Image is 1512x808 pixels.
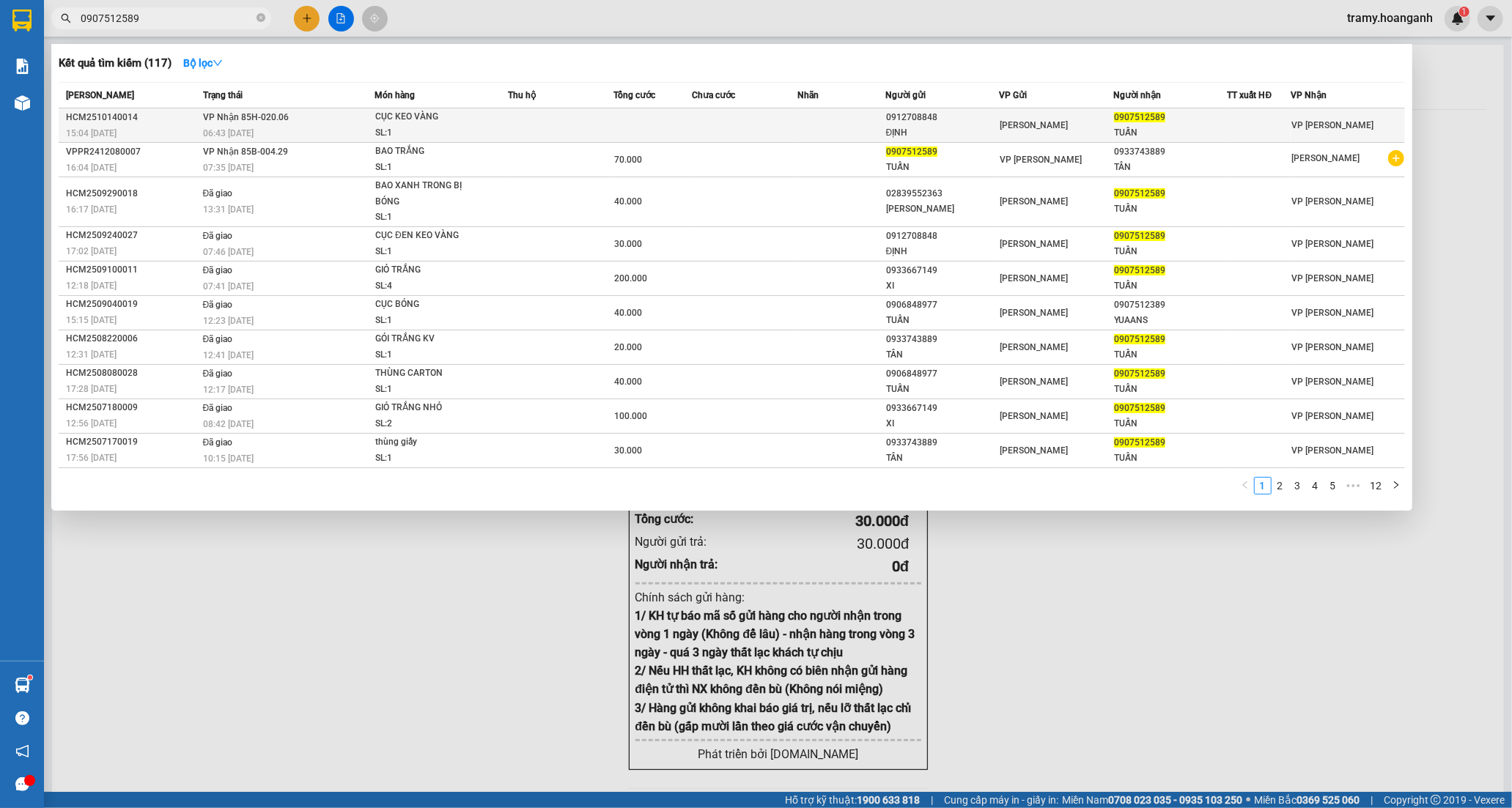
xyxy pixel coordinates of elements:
[1228,90,1272,100] span: TT xuất HĐ
[1236,477,1254,494] li: Previous Page
[1114,265,1165,275] span: 0907512589
[1272,478,1288,494] a: 2
[140,63,258,84] div: 0787337272
[203,453,254,464] span: 10:15 [DATE]
[375,125,485,141] div: SL: 1
[614,196,642,207] span: 40.000
[1342,477,1365,494] li: Next 5 Pages
[614,273,647,283] span: 200.000
[203,419,254,429] span: 08:42 [DATE]
[886,125,999,141] div: ĐỊNH
[12,48,130,65] div: HUY
[213,58,223,68] span: down
[1000,445,1068,456] span: [PERSON_NAME]
[886,416,999,431] div: XI
[203,204,254,215] span: 13:31 [DATE]
[203,247,254,257] span: 07:46 [DATE]
[1000,155,1082,165] span: VP [PERSON_NAME]
[613,90,655,100] span: Tổng cước
[203,350,254,360] span: 12:41 [DATE]
[375,278,485,294] div: SL: 4
[66,331,199,346] div: HCM2508220006
[66,110,199,125] div: HCM2510140014
[1114,437,1165,448] span: 0907512589
[203,231,233,241] span: Đã giao
[66,246,117,256] span: 17:02 [DATE]
[1114,347,1227,363] div: TUẤN
[1324,477,1342,494] li: 5
[1114,297,1227,313] div: 0907512389
[614,308,642,318] span: 40.000
[61,13,71,23] span: search
[203,334,233,344] span: Đã giao
[375,160,485,176] div: SL: 1
[1000,411,1068,421] span: [PERSON_NAME]
[203,403,233,413] span: Đã giao
[183,57,223,69] strong: Bộ lọc
[1114,231,1165,241] span: 0907512589
[375,313,485,329] div: SL: 1
[1272,477,1289,494] li: 2
[1291,273,1373,283] span: VP [PERSON_NAME]
[12,12,130,48] div: VP [PERSON_NAME]
[1291,153,1360,163] span: [PERSON_NAME]
[66,400,199,415] div: HCM2507180009
[886,147,937,157] span: 0907512589
[1392,481,1401,489] span: right
[375,331,485,347] div: GÓI TRẮNG KV
[1114,451,1227,466] div: TUẤN
[1291,377,1373,387] span: VP [PERSON_NAME]
[1308,478,1324,494] a: 4
[375,90,415,100] span: Món hàng
[1114,112,1165,122] span: 0907512589
[375,297,485,313] div: CỤC BÓNG
[614,239,642,249] span: 30.000
[15,711,29,725] span: question-circle
[1388,150,1404,166] span: plus-circle
[1387,477,1405,494] button: right
[1254,477,1272,494] li: 1
[1114,313,1227,328] div: YUAANS
[203,128,254,138] span: 06:43 [DATE]
[614,342,642,352] span: 20.000
[1291,196,1373,207] span: VP [PERSON_NAME]
[66,262,199,278] div: HCM2509100011
[140,12,258,45] div: [PERSON_NAME]
[140,45,258,63] div: LỢI
[886,366,999,382] div: 0906848977
[1291,342,1373,352] span: VP [PERSON_NAME]
[375,244,485,260] div: SL: 1
[508,90,536,100] span: Thu hộ
[375,366,485,382] div: THÙNG CARTON
[886,229,999,244] div: 0912708848
[886,401,999,416] div: 0933667149
[886,435,999,451] div: 0933743889
[257,12,265,26] span: close-circle
[1291,411,1373,421] span: VP [PERSON_NAME]
[66,128,117,138] span: 15:04 [DATE]
[15,777,29,791] span: message
[15,59,30,74] img: solution-icon
[1291,90,1327,100] span: VP Nhận
[11,94,132,112] div: 30.000
[66,453,117,463] span: 17:56 [DATE]
[1366,478,1387,494] a: 12
[140,12,175,28] span: Nhận:
[203,90,243,100] span: Trạng thái
[66,384,117,394] span: 17:28 [DATE]
[15,95,30,111] img: warehouse-icon
[886,313,999,328] div: TUẤN
[66,163,117,173] span: 16:04 [DATE]
[1365,477,1387,494] li: 12
[66,186,199,201] div: HCM2509290018
[203,281,254,292] span: 07:41 [DATE]
[28,675,32,680] sup: 1
[614,445,642,456] span: 30.000
[1387,477,1405,494] li: Next Page
[692,90,735,100] span: Chưa cước
[1114,160,1227,175] div: TÂN
[1114,278,1227,294] div: TUẤN
[1000,273,1068,283] span: [PERSON_NAME]
[1000,377,1068,387] span: [PERSON_NAME]
[375,210,485,226] div: SL: 1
